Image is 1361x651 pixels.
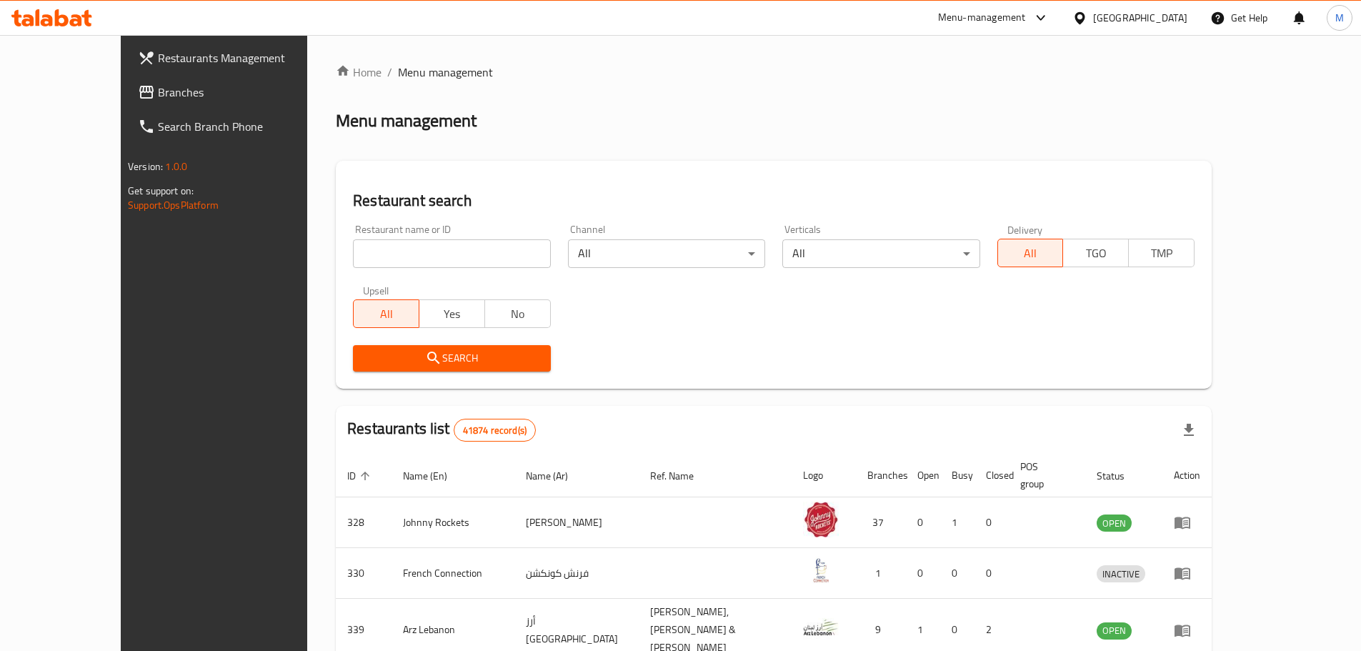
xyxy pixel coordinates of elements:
img: Arz Lebanon [803,610,839,645]
button: Search [353,345,550,372]
span: All [359,304,414,324]
button: All [997,239,1064,267]
th: Branches [856,454,906,497]
span: Yes [425,304,479,324]
span: OPEN [1097,622,1132,639]
label: Delivery [1007,224,1043,234]
span: Version: [128,157,163,176]
img: Johnny Rockets [803,502,839,537]
span: Search [364,349,539,367]
span: 41874 record(s) [454,424,535,437]
button: TGO [1062,239,1129,267]
td: 0 [940,548,974,599]
button: All [353,299,419,328]
span: Ref. Name [650,467,712,484]
li: / [387,64,392,81]
h2: Restaurants list [347,418,536,442]
td: 0 [974,548,1009,599]
td: [PERSON_NAME] [514,497,639,548]
div: Menu [1174,514,1200,531]
span: POS group [1020,458,1068,492]
th: Action [1162,454,1212,497]
div: Export file [1172,413,1206,447]
div: All [568,239,765,268]
span: TGO [1069,243,1123,264]
img: French Connection [803,552,839,588]
th: Logo [792,454,856,497]
span: ID [347,467,374,484]
td: Johnny Rockets [392,497,514,548]
span: Status [1097,467,1143,484]
th: Open [906,454,940,497]
td: French Connection [392,548,514,599]
span: OPEN [1097,515,1132,532]
td: 1 [940,497,974,548]
div: Total records count [454,419,536,442]
span: Get support on: [128,182,194,200]
span: M [1335,10,1344,26]
a: Restaurants Management [126,41,348,75]
td: 0 [974,497,1009,548]
label: Upsell [363,285,389,295]
td: 328 [336,497,392,548]
span: Name (En) [403,467,466,484]
button: No [484,299,551,328]
span: Name (Ar) [526,467,587,484]
span: Search Branch Phone [158,118,336,135]
td: 0 [906,497,940,548]
button: Yes [419,299,485,328]
span: Branches [158,84,336,101]
input: Search for restaurant name or ID.. [353,239,550,268]
span: Menu management [398,64,493,81]
td: 0 [906,548,940,599]
div: All [782,239,979,268]
h2: Restaurant search [353,190,1195,212]
nav: breadcrumb [336,64,1212,81]
div: Menu [1174,565,1200,582]
a: Search Branch Phone [126,109,348,144]
div: INACTIVE [1097,565,1145,582]
th: Closed [974,454,1009,497]
span: TMP [1135,243,1189,264]
th: Busy [940,454,974,497]
td: 330 [336,548,392,599]
td: 37 [856,497,906,548]
div: OPEN [1097,622,1132,640]
span: No [491,304,545,324]
a: Home [336,64,382,81]
div: Menu [1174,622,1200,639]
a: Support.OpsPlatform [128,196,219,214]
a: Branches [126,75,348,109]
span: 1.0.0 [165,157,187,176]
button: TMP [1128,239,1195,267]
div: [GEOGRAPHIC_DATA] [1093,10,1187,26]
h2: Menu management [336,109,477,132]
div: Menu-management [938,9,1026,26]
span: All [1004,243,1058,264]
td: فرنش كونكشن [514,548,639,599]
td: 1 [856,548,906,599]
span: Restaurants Management [158,49,336,66]
span: INACTIVE [1097,566,1145,582]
